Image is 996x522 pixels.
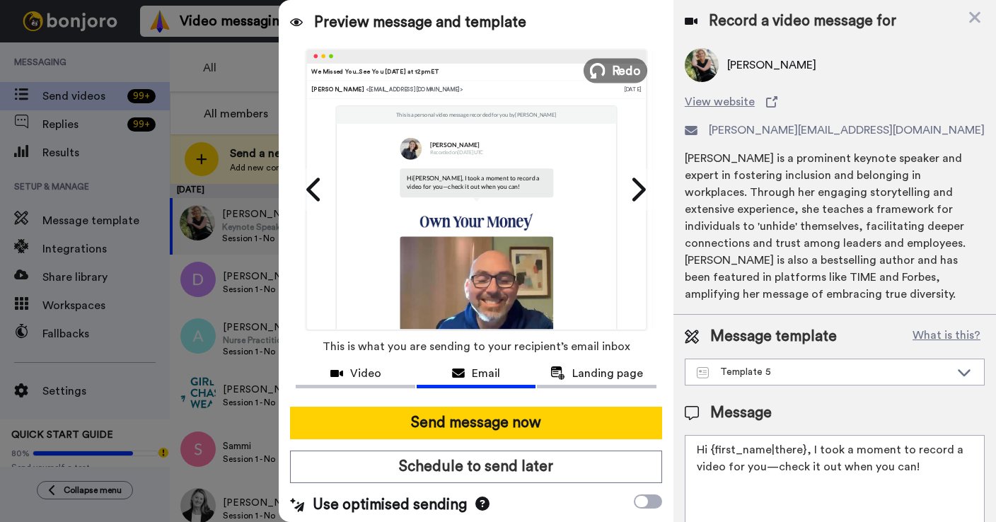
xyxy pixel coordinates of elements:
span: Video [350,365,381,382]
span: Email [472,365,500,382]
span: Message template [710,326,837,347]
img: Z [400,236,553,390]
div: [PERSON_NAME] [311,85,624,93]
a: View website [685,93,985,110]
img: Message-temps.svg [697,367,709,378]
button: Send message now [290,407,662,439]
span: Use optimised sending [313,494,467,516]
span: View website [685,93,755,110]
div: [DATE] [623,85,641,93]
button: What is this? [908,326,985,347]
button: Schedule to send later [290,451,662,483]
span: [PERSON_NAME][EMAIL_ADDRESS][DOMAIN_NAME] [709,122,985,139]
p: Hi [PERSON_NAME] , I took a moment to record a video for you—check it out when you can! [406,173,545,191]
p: Recorded on [DATE] UTC [430,149,482,156]
p: This is a personal video message recorded for you by [PERSON_NAME] [396,111,557,118]
span: Landing page [572,365,643,382]
img: 5f7ad1d5-b665-4dd4-8ceb-d4ac3afae61b [418,211,533,232]
div: Template 5 [697,365,950,379]
p: [PERSON_NAME] [430,141,482,149]
span: Message [710,402,772,424]
span: This is what you are sending to your recipient’s email inbox [323,331,630,362]
img: 4b415397-42e9-4d2e-8d5c-44dfa45ce472-1552422478.jpg [400,137,422,159]
div: [PERSON_NAME] is a prominent keynote speaker and expert in fostering inclusion and belonging in w... [685,150,985,303]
